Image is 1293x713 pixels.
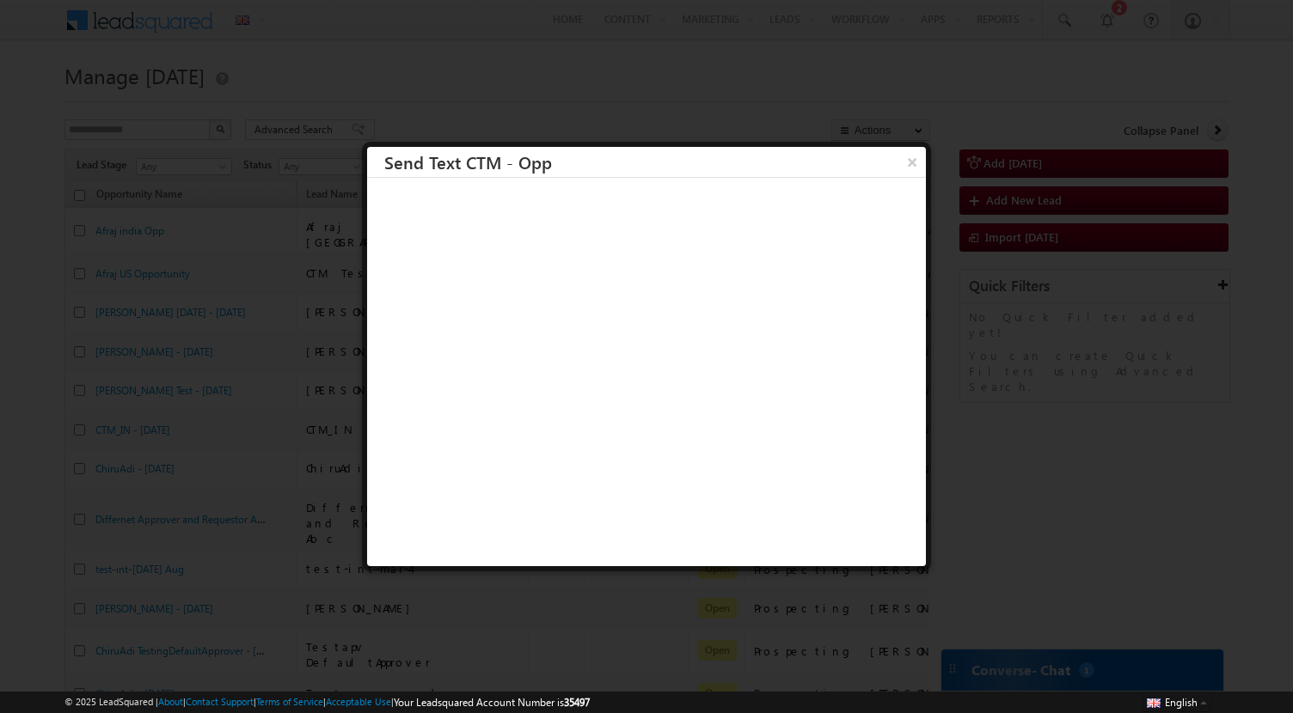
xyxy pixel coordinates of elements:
a: Terms of Service [256,696,323,707]
button: English [1143,692,1211,712]
a: Acceptable Use [326,696,391,707]
a: About [158,696,183,707]
span: English [1165,696,1198,709]
a: Contact Support [186,696,254,707]
span: Your Leadsquared Account Number is [394,696,590,709]
span: © 2025 LeadSquared | | | | | [64,694,590,710]
span: 35497 [564,696,590,709]
button: × [898,147,926,177]
h3: Send Text CTM - Opp [384,147,926,177]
